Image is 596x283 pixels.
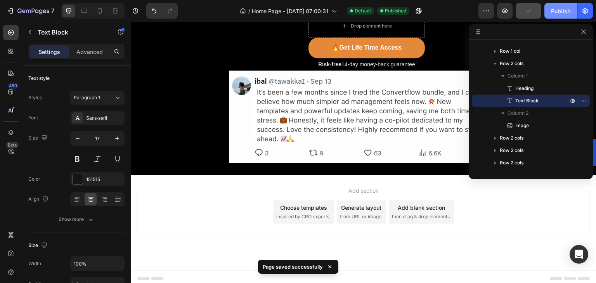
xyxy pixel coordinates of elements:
[570,245,588,264] div: Open Intercom Messenger
[28,75,50,82] div: Text style
[28,94,42,101] div: Styles
[7,83,19,89] div: 450
[6,142,19,148] div: Beta
[28,176,40,183] div: Color
[187,40,211,46] strong: Risk-free
[210,182,251,190] div: Generate layout
[38,48,60,56] p: Settings
[454,121,462,141] span: Popup 1
[500,47,520,55] span: Row 1 col
[38,28,104,37] p: Text Block
[76,48,103,56] p: Advanced
[515,85,534,92] span: Heading
[146,192,199,198] span: inspired by CRO experts
[515,97,539,105] span: Text Block
[248,7,250,15] span: /
[261,192,319,198] span: then drag & drop elements
[74,94,100,101] span: Paragraph 1
[500,134,523,142] span: Row 2 cols
[146,3,178,19] div: Undo/Redo
[28,133,49,143] div: Size
[59,216,95,223] div: Show more
[252,7,328,15] span: Home Page - [DATE] 07:00:31
[28,212,125,226] button: Show more
[355,7,371,14] span: Default
[201,21,271,32] strong: 🔥Get Life Time Access
[131,22,596,283] iframe: Design area
[86,115,123,122] div: Sans-serif
[28,260,41,267] div: Width
[209,192,251,198] span: from URL or image
[508,72,528,80] span: Column 1
[149,182,196,190] div: Choose templates
[28,114,38,121] div: Font
[263,263,323,271] p: Page saved successfully
[178,16,294,36] button: <strong>🔥Get Life Time Access</strong>
[500,60,523,67] span: Row 2 cols
[98,49,374,141] img: gempages_583424106007888497-22622fe8-7e27-4a46-b066-c6bf40766792.png
[28,194,50,205] div: Align
[508,109,528,117] span: Column 2
[544,3,577,19] button: Publish
[3,3,58,19] button: 7
[86,176,123,183] div: 151515
[70,91,125,105] button: Paragraph 1
[551,7,570,15] div: Publish
[500,147,523,154] span: Row 2 cols
[28,240,49,251] div: Size
[385,7,406,14] span: Published
[215,165,251,173] span: Add section
[71,257,124,271] input: Auto
[267,182,314,190] div: Add blank section
[187,40,284,46] span: 14-day money-back guarantee
[515,122,529,129] span: Image
[51,6,54,16] p: 7
[220,1,261,7] div: Drop element here
[500,159,523,167] span: Row 2 cols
